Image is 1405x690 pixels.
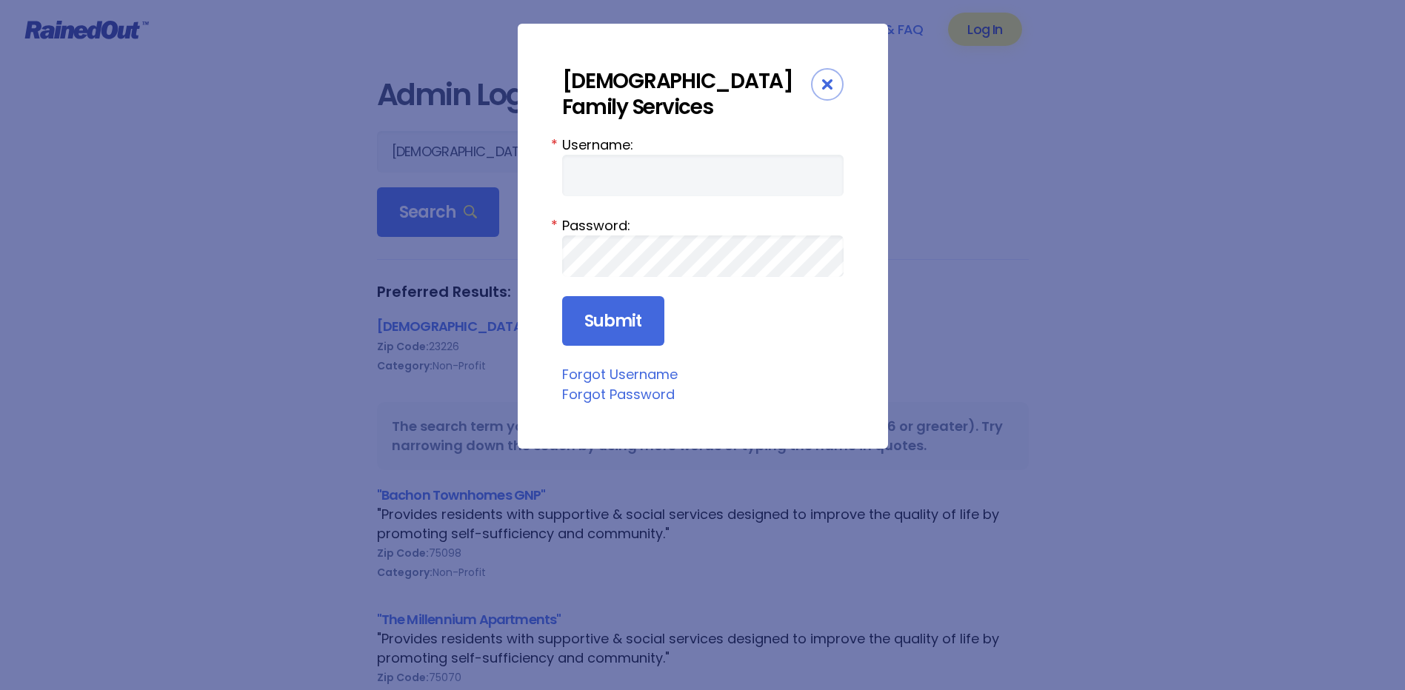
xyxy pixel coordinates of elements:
[562,385,675,403] a: Forgot Password
[562,365,678,383] a: Forgot Username
[562,215,844,235] label: Password:
[562,296,664,346] input: Submit
[562,68,811,120] div: [DEMOGRAPHIC_DATA] Family Services
[811,68,844,101] div: Close
[562,135,844,155] label: Username:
